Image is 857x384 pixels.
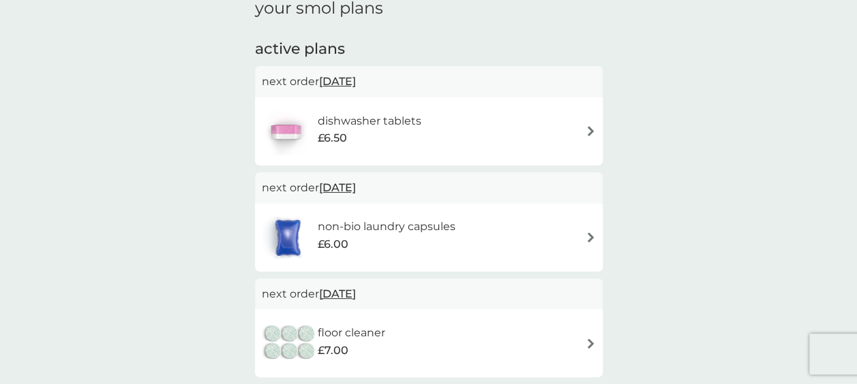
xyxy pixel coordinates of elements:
h6: non-bio laundry capsules [317,218,455,236]
img: arrow right [586,338,596,349]
img: dishwasher tablets [262,108,310,155]
h2: active plans [255,39,603,60]
span: [DATE] [319,174,356,201]
span: £6.50 [317,129,346,147]
h6: dishwasher tablets [317,112,421,130]
span: £7.00 [318,342,348,359]
p: next order [262,73,596,91]
img: arrow right [586,232,596,242]
img: arrow right [586,126,596,136]
span: £6.00 [317,236,348,253]
p: next order [262,179,596,197]
p: next order [262,285,596,303]
h6: floor cleaner [318,324,385,342]
span: [DATE] [319,68,356,95]
span: [DATE] [319,281,356,307]
img: non-bio laundry capsules [262,214,314,261]
img: floor cleaner [262,319,318,367]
